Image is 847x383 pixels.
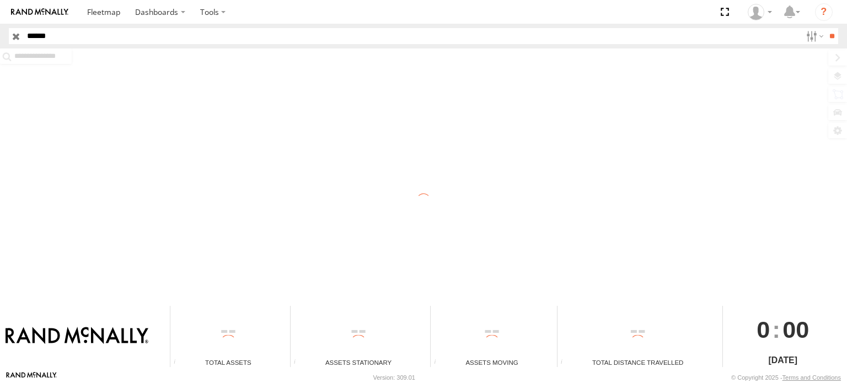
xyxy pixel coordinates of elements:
span: 0 [757,306,770,353]
div: Total Assets [170,358,286,367]
div: [DATE] [723,354,843,367]
div: © Copyright 2025 - [731,374,841,381]
label: Search Filter Options [802,28,825,44]
img: Rand McNally [6,327,148,346]
div: Assets Moving [431,358,553,367]
div: Total distance travelled by all assets within specified date range and applied filters [557,359,574,367]
div: Assets Stationary [291,358,426,367]
div: Total Distance Travelled [557,358,719,367]
div: Jose Goitia [744,4,776,20]
span: 00 [782,306,809,353]
div: Total number of Enabled Assets [170,359,187,367]
img: rand-logo.svg [11,8,68,16]
a: Visit our Website [6,372,57,383]
div: Version: 309.01 [373,374,415,381]
div: Total number of assets current stationary. [291,359,307,367]
div: Total number of assets current in transit. [431,359,447,367]
div: : [723,306,843,353]
i: ? [815,3,833,21]
a: Terms and Conditions [782,374,841,381]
